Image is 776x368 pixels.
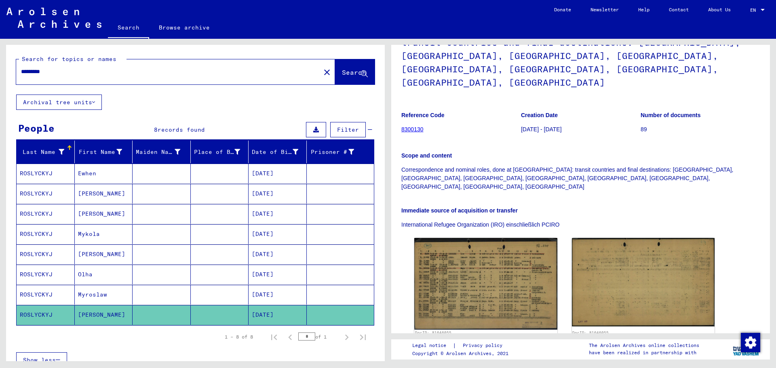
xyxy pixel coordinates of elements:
div: | [412,341,512,350]
mat-header-cell: Last Name [17,141,75,163]
span: Filter [337,126,359,133]
mat-header-cell: First Name [75,141,133,163]
mat-icon: close [322,67,332,77]
a: DocID: 81646055 [415,330,451,335]
div: Date of Birth [252,145,308,158]
button: Search [335,59,375,84]
button: Archival tree units [16,95,102,110]
mat-cell: [DATE] [249,204,307,224]
a: Search [108,18,149,39]
span: records found [158,126,205,133]
mat-cell: Ewhen [75,164,133,183]
a: Legal notice [412,341,453,350]
div: 1 – 8 of 8 [225,333,253,341]
mat-cell: [DATE] [249,285,307,305]
button: Last page [355,329,371,345]
p: 89 [641,125,760,134]
a: Privacy policy [456,341,512,350]
p: Correspondence and nominal roles, done at [GEOGRAPHIC_DATA]: transit countries and final destinat... [401,166,760,191]
mat-cell: ROSLYCKYJ [17,265,75,284]
div: First Name [78,148,122,156]
mat-cell: ROSLYCKYJ [17,224,75,244]
mat-cell: Mykola [75,224,133,244]
span: 8 [154,126,158,133]
mat-header-cell: Prisoner # [307,141,374,163]
mat-cell: [DATE] [249,265,307,284]
span: Show less [23,356,56,364]
div: Prisoner # [310,148,354,156]
mat-cell: ROSLYCKYJ [17,204,75,224]
button: Next page [339,329,355,345]
div: Prisoner # [310,145,365,158]
img: Arolsen_neg.svg [6,8,101,28]
mat-cell: [DATE] [249,244,307,264]
p: [DATE] - [DATE] [521,125,640,134]
img: 002.jpg [572,238,715,326]
b: Creation Date [521,112,558,118]
mat-cell: ROSLYCKYJ [17,244,75,264]
div: First Name [78,145,133,158]
mat-cell: [DATE] [249,305,307,325]
div: People [18,121,55,135]
mat-header-cell: Date of Birth [249,141,307,163]
mat-cell: [DATE] [249,164,307,183]
p: have been realized in partnership with [589,349,699,356]
button: First page [266,329,282,345]
h1: Correspondence and nominal roles, done at [GEOGRAPHIC_DATA]: transit countries and final destinat... [401,11,760,99]
mat-cell: [PERSON_NAME] [75,204,133,224]
mat-cell: [DATE] [249,184,307,204]
mat-header-cell: Maiden Name [133,141,191,163]
span: Search [342,68,366,76]
img: yv_logo.png [731,339,761,359]
p: International Refugee Organization (IRO) einschließlich PCIRO [401,221,760,229]
b: Reference Code [401,112,445,118]
img: 001.jpg [414,238,557,330]
div: Date of Birth [252,148,298,156]
div: Maiden Name [136,145,190,158]
b: Immediate source of acquisition or transfer [401,207,518,214]
p: Copyright © Arolsen Archives, 2021 [412,350,512,357]
div: Place of Birth [194,148,240,156]
span: EN [750,7,759,13]
a: 8300130 [401,126,424,132]
mat-cell: ROSLYCKYJ [17,305,75,325]
img: Change consent [741,333,760,352]
button: Show less [16,352,67,368]
mat-cell: [PERSON_NAME] [75,244,133,264]
mat-cell: Olha [75,265,133,284]
button: Filter [330,122,366,137]
b: Number of documents [641,112,701,118]
mat-header-cell: Place of Birth [191,141,249,163]
b: Scope and content [401,152,452,159]
p: The Arolsen Archives online collections [589,342,699,349]
mat-cell: ROSLYCKYJ [17,164,75,183]
div: Place of Birth [194,145,251,158]
mat-cell: [PERSON_NAME] [75,305,133,325]
button: Previous page [282,329,298,345]
div: of 1 [298,333,339,341]
mat-cell: Myroslaw [75,285,133,305]
button: Clear [319,64,335,80]
div: Last Name [20,148,64,156]
a: Browse archive [149,18,219,37]
div: Last Name [20,145,74,158]
mat-cell: ROSLYCKYJ [17,184,75,204]
mat-cell: [DATE] [249,224,307,244]
mat-cell: ROSLYCKYJ [17,285,75,305]
div: Maiden Name [136,148,180,156]
mat-cell: [PERSON_NAME] [75,184,133,204]
a: DocID: 81646055 [572,330,609,335]
mat-label: Search for topics or names [22,55,116,63]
